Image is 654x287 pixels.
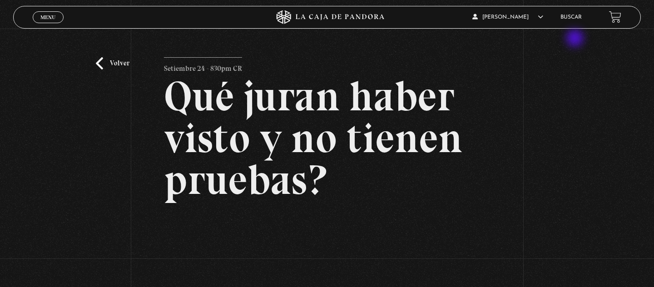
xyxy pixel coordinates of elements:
[38,22,59,28] span: Cerrar
[472,15,543,20] span: [PERSON_NAME]
[609,11,621,23] a: View your shopping cart
[560,15,582,20] a: Buscar
[164,75,490,201] h2: Qué juran haber visto y no tienen pruebas?
[96,57,129,69] a: Volver
[40,15,55,20] span: Menu
[164,57,242,75] p: Setiembre 24 - 830pm CR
